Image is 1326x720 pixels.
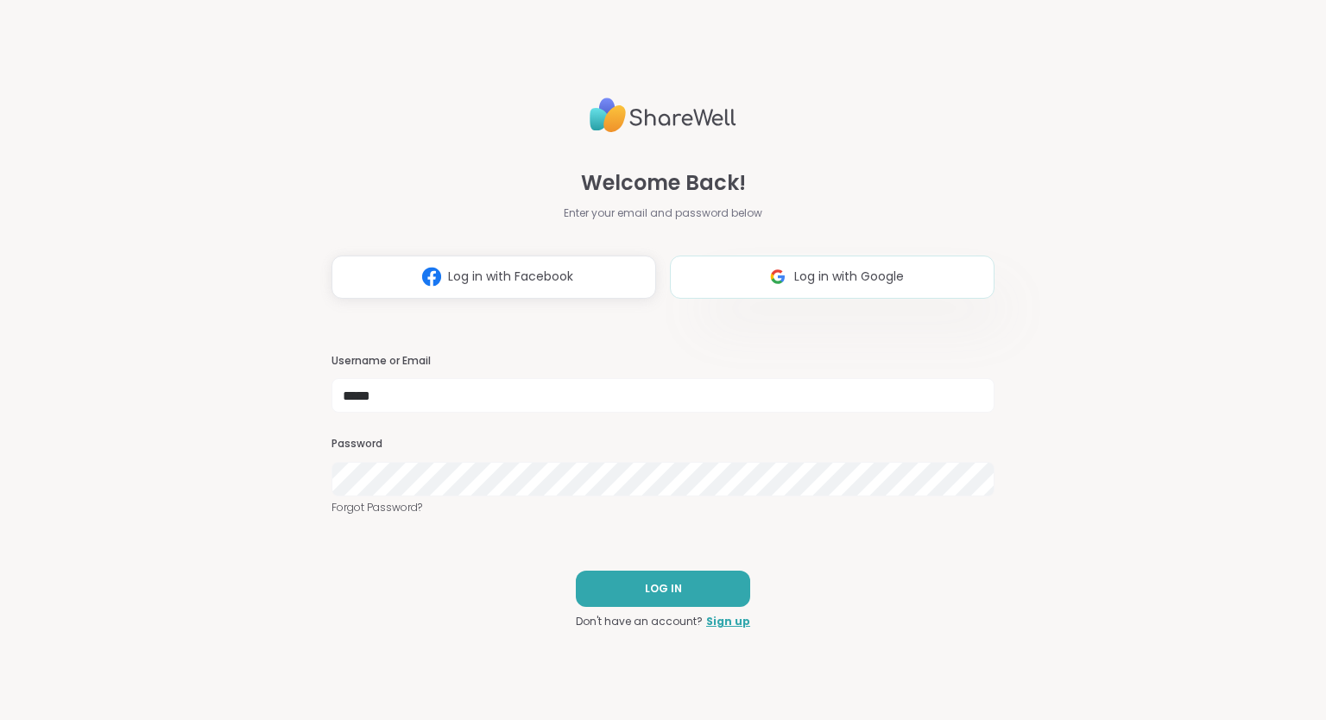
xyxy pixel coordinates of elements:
[331,354,994,369] h3: Username or Email
[576,614,703,629] span: Don't have an account?
[645,581,682,597] span: LOG IN
[670,256,994,299] button: Log in with Google
[576,571,750,607] button: LOG IN
[761,261,794,293] img: ShareWell Logomark
[415,261,448,293] img: ShareWell Logomark
[448,268,573,286] span: Log in with Facebook
[794,268,904,286] span: Log in with Google
[331,437,994,452] h3: Password
[331,500,994,515] a: Forgot Password?
[581,167,746,199] span: Welcome Back!
[590,91,736,140] img: ShareWell Logo
[706,614,750,629] a: Sign up
[331,256,656,299] button: Log in with Facebook
[564,205,762,221] span: Enter your email and password below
